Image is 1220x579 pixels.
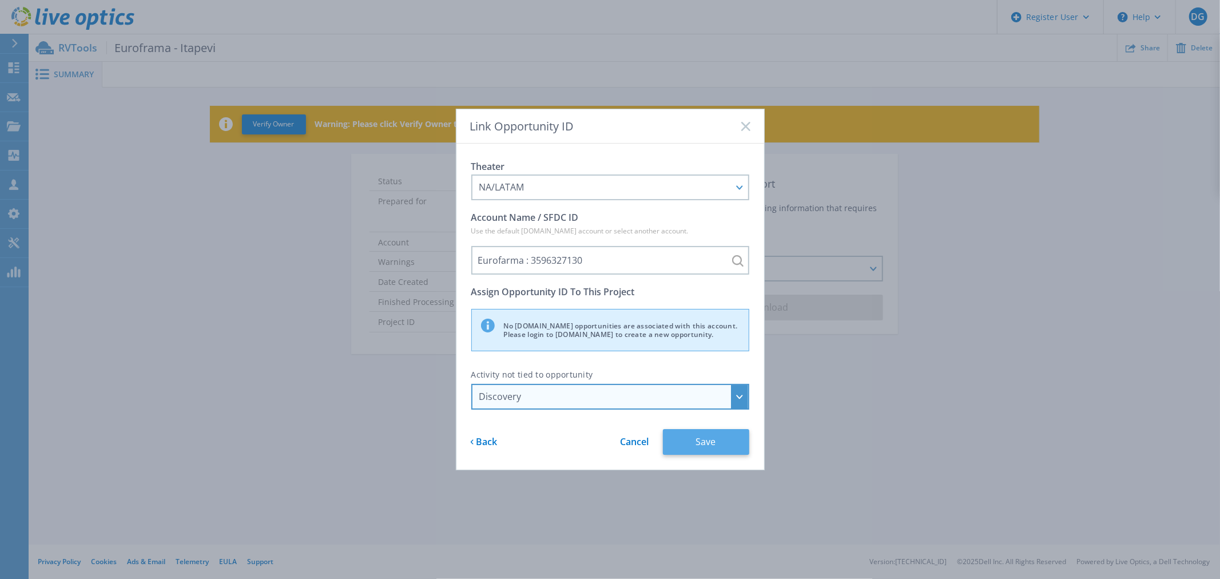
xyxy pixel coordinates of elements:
[471,158,749,175] p: Theater
[663,429,749,455] button: Save
[471,309,749,351] div: No [DOMAIN_NAME] opportunities are associated with this account. Please login to [DOMAIN_NAME] to...
[471,428,498,447] a: Back
[471,246,749,275] input: Eurofarma : 3596327130
[479,182,729,192] div: NA/LATAM
[470,120,574,133] span: Link Opportunity ID
[479,391,729,402] div: Discovery
[471,284,749,300] p: Assign Opportunity ID To This Project
[471,370,749,379] p: Activity not tied to opportunity
[621,428,649,447] a: Cancel
[471,209,749,225] p: Account Name / SFDC ID
[471,225,749,237] p: Use the default [DOMAIN_NAME] account or select another account.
